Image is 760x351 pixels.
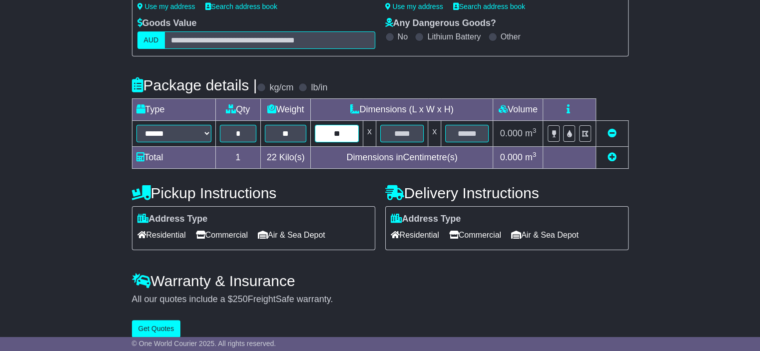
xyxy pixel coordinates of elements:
label: AUD [137,31,165,49]
label: kg/cm [269,82,293,93]
div: All our quotes include a $ FreightSafe warranty. [132,294,629,305]
label: Address Type [137,214,208,225]
label: Other [501,32,521,41]
td: Dimensions in Centimetre(s) [311,147,493,169]
span: Residential [391,227,439,243]
h4: Pickup Instructions [132,185,375,201]
td: Volume [493,99,543,121]
span: m [525,152,537,162]
a: Search address book [205,2,277,10]
label: Goods Value [137,18,197,29]
td: Total [132,147,215,169]
label: lb/in [311,82,327,93]
span: Air & Sea Depot [511,227,579,243]
span: 22 [267,152,277,162]
a: Use my address [385,2,443,10]
label: No [398,32,408,41]
a: Add new item [608,152,617,162]
span: Commercial [449,227,501,243]
button: Get Quotes [132,320,181,338]
span: © One World Courier 2025. All rights reserved. [132,340,276,348]
span: 250 [233,294,248,304]
td: Qty [215,99,260,121]
a: Search address book [453,2,525,10]
span: Commercial [196,227,248,243]
label: Address Type [391,214,461,225]
h4: Package details | [132,77,257,93]
h4: Warranty & Insurance [132,273,629,289]
sup: 3 [533,151,537,158]
span: Air & Sea Depot [258,227,325,243]
span: 0.000 [500,128,523,138]
label: Lithium Battery [427,32,481,41]
td: 1 [215,147,260,169]
sup: 3 [533,127,537,134]
a: Use my address [137,2,195,10]
td: Type [132,99,215,121]
td: Dimensions (L x W x H) [311,99,493,121]
label: Any Dangerous Goods? [385,18,496,29]
h4: Delivery Instructions [385,185,629,201]
span: Residential [137,227,186,243]
span: m [525,128,537,138]
span: 0.000 [500,152,523,162]
td: x [363,121,376,147]
td: Kilo(s) [260,147,311,169]
td: Weight [260,99,311,121]
a: Remove this item [608,128,617,138]
td: x [428,121,441,147]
